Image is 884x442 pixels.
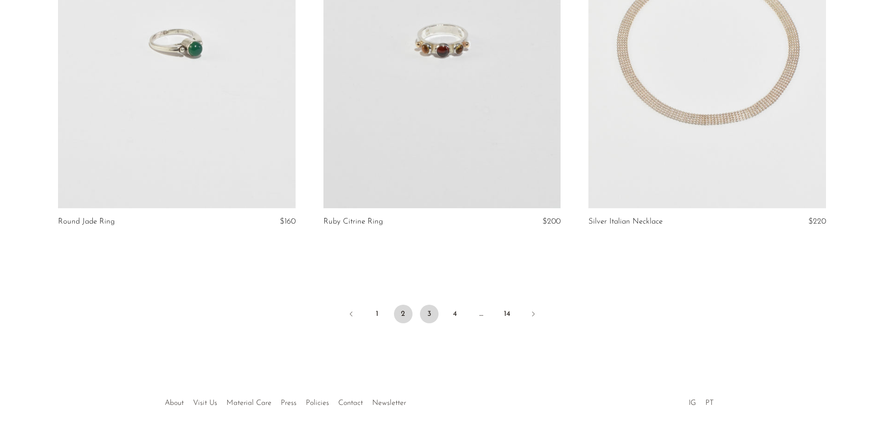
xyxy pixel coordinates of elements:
a: Silver Italian Necklace [588,218,663,226]
a: 3 [420,305,439,323]
a: Policies [306,399,329,407]
ul: Quick links [160,392,411,410]
a: Ruby Citrine Ring [323,218,383,226]
a: 14 [498,305,516,323]
a: Contact [338,399,363,407]
span: 2 [394,305,413,323]
a: 4 [446,305,465,323]
a: Round Jade Ring [58,218,115,226]
span: $220 [808,218,826,225]
a: Next [524,305,542,325]
a: Visit Us [193,399,217,407]
span: $200 [542,218,561,225]
a: PT [705,399,714,407]
a: 1 [368,305,387,323]
a: Material Care [226,399,271,407]
a: Press [281,399,297,407]
a: Previous [342,305,361,325]
span: $160 [280,218,296,225]
a: IG [689,399,696,407]
ul: Social Medias [684,392,718,410]
span: … [472,305,490,323]
a: About [165,399,184,407]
